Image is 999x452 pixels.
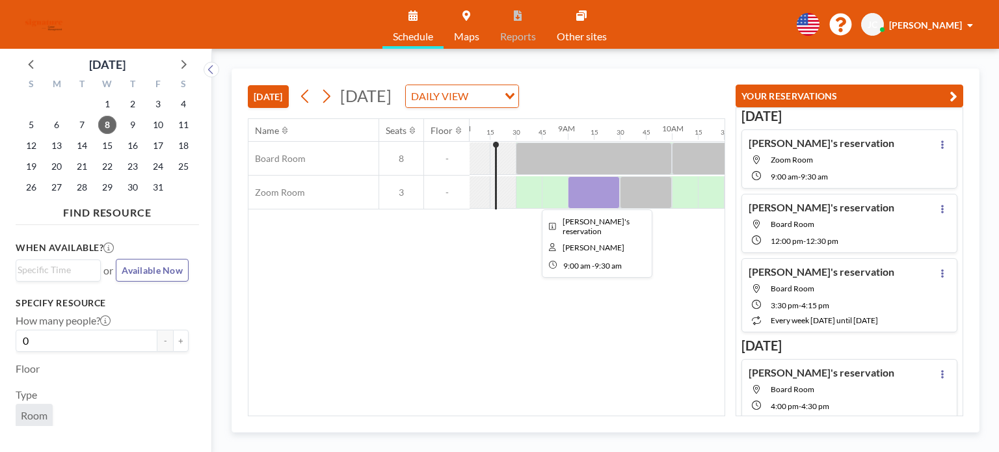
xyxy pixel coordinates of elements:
[98,178,116,196] span: Wednesday, October 29, 2025
[500,31,536,42] span: Reports
[558,124,575,133] div: 9AM
[157,330,173,352] button: -
[149,116,167,134] span: Friday, October 10, 2025
[124,157,142,176] span: Thursday, October 23, 2025
[801,401,829,411] span: 4:30 PM
[539,128,546,137] div: 45
[16,201,199,219] h4: FIND RESOURCE
[149,95,167,113] span: Friday, October 3, 2025
[149,178,167,196] span: Friday, October 31, 2025
[386,125,406,137] div: Seats
[149,137,167,155] span: Friday, October 17, 2025
[771,315,878,325] span: every week [DATE] until [DATE]
[120,77,145,94] div: T
[798,172,801,181] span: -
[98,116,116,134] span: Wednesday, October 8, 2025
[174,137,193,155] span: Saturday, October 18, 2025
[749,137,894,150] h4: [PERSON_NAME]'s reservation
[563,243,624,252] span: Joe Cobey
[591,128,598,137] div: 15
[95,77,120,94] div: W
[73,116,91,134] span: Tuesday, October 7, 2025
[662,124,684,133] div: 10AM
[122,265,183,276] span: Available Now
[73,157,91,176] span: Tuesday, October 21, 2025
[174,95,193,113] span: Saturday, October 4, 2025
[749,366,894,379] h4: [PERSON_NAME]'s reservation
[21,409,47,421] span: Room
[799,401,801,411] span: -
[44,77,70,94] div: M
[408,88,471,105] span: DAILY VIEW
[643,128,650,137] div: 45
[21,12,67,38] img: organization-logo
[103,264,113,277] span: or
[124,95,142,113] span: Thursday, October 2, 2025
[22,178,40,196] span: Sunday, October 26, 2025
[801,300,829,310] span: 4:15 PM
[563,261,591,271] span: 9:00 AM
[803,236,806,246] span: -
[16,314,111,327] label: How many people?
[472,88,497,105] input: Search for option
[393,31,433,42] span: Schedule
[248,187,305,198] span: Zoom Room
[255,125,279,137] div: Name
[16,388,37,401] label: Type
[424,187,470,198] span: -
[98,95,116,113] span: Wednesday, October 1, 2025
[594,261,622,271] span: 9:30 AM
[454,31,479,42] span: Maps
[889,20,962,31] span: [PERSON_NAME]
[617,128,624,137] div: 30
[749,201,894,214] h4: [PERSON_NAME]'s reservation
[248,85,289,108] button: [DATE]
[431,125,453,137] div: Floor
[592,261,594,271] span: -
[771,401,799,411] span: 4:00 PM
[70,77,95,94] div: T
[799,300,801,310] span: -
[771,219,814,229] span: Board Room
[16,260,100,280] div: Search for option
[771,284,814,293] span: Board Room
[563,217,630,236] span: Joe's reservation
[379,187,423,198] span: 3
[98,157,116,176] span: Wednesday, October 22, 2025
[73,137,91,155] span: Tuesday, October 14, 2025
[47,178,66,196] span: Monday, October 27, 2025
[379,153,423,165] span: 8
[424,153,470,165] span: -
[749,265,894,278] h4: [PERSON_NAME]'s reservation
[174,116,193,134] span: Saturday, October 11, 2025
[173,330,189,352] button: +
[145,77,170,94] div: F
[73,178,91,196] span: Tuesday, October 28, 2025
[695,128,702,137] div: 15
[124,178,142,196] span: Thursday, October 30, 2025
[741,338,957,354] h3: [DATE]
[47,116,66,134] span: Monday, October 6, 2025
[22,116,40,134] span: Sunday, October 5, 2025
[124,137,142,155] span: Thursday, October 16, 2025
[806,236,838,246] span: 12:30 PM
[340,86,392,105] span: [DATE]
[174,157,193,176] span: Saturday, October 25, 2025
[47,137,66,155] span: Monday, October 13, 2025
[89,55,126,73] div: [DATE]
[124,116,142,134] span: Thursday, October 9, 2025
[248,153,306,165] span: Board Room
[22,137,40,155] span: Sunday, October 12, 2025
[47,157,66,176] span: Monday, October 20, 2025
[557,31,607,42] span: Other sites
[16,297,189,309] h3: Specify resource
[741,108,957,124] h3: [DATE]
[116,259,189,282] button: Available Now
[801,172,828,181] span: 9:30 AM
[19,77,44,94] div: S
[771,300,799,310] span: 3:30 PM
[721,128,728,137] div: 30
[486,128,494,137] div: 15
[771,384,814,394] span: Board Room
[771,155,813,165] span: Zoom Room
